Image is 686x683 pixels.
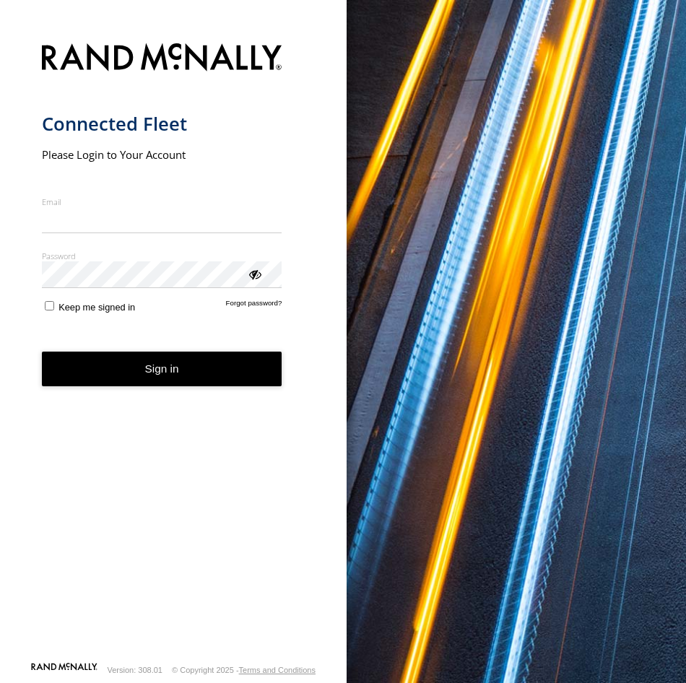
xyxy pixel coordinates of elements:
button: Sign in [42,352,282,387]
input: Keep me signed in [45,301,54,310]
h1: Connected Fleet [42,112,282,136]
h2: Please Login to Your Account [42,147,282,162]
a: Terms and Conditions [239,666,316,674]
label: Email [42,196,282,207]
form: main [42,35,305,662]
a: Visit our Website [31,663,97,677]
label: Password [42,251,282,261]
div: ViewPassword [247,266,261,281]
div: © Copyright 2025 - [172,666,316,674]
span: Keep me signed in [58,302,135,313]
a: Forgot password? [226,299,282,313]
img: Rand McNally [42,40,282,77]
div: Version: 308.01 [108,666,162,674]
